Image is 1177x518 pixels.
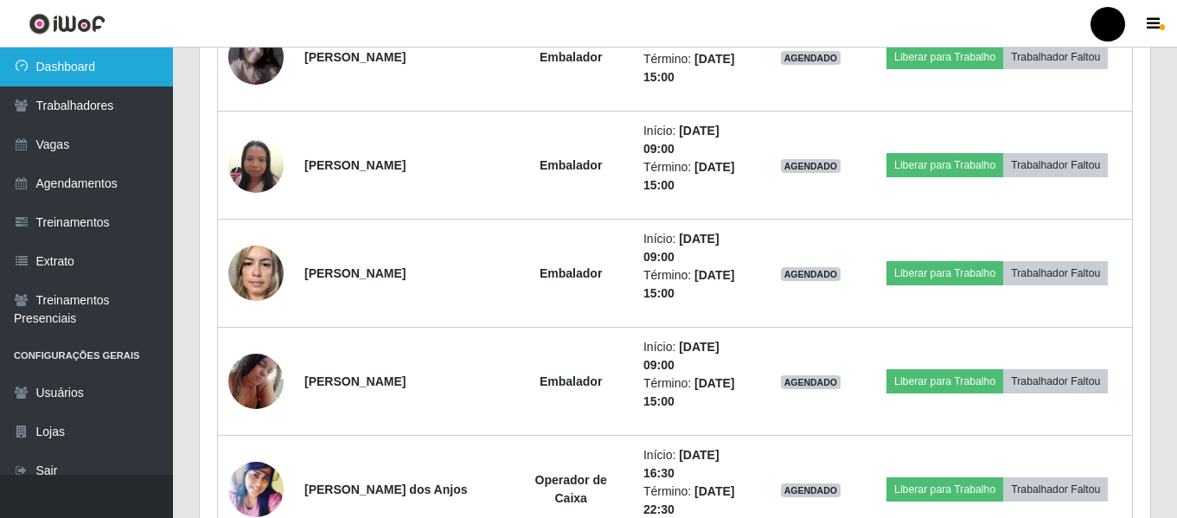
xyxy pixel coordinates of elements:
[304,266,406,280] strong: [PERSON_NAME]
[29,13,106,35] img: CoreUI Logo
[228,236,284,310] img: 1744395296980.jpeg
[643,122,748,158] li: Início:
[643,338,748,374] li: Início:
[304,50,406,64] strong: [PERSON_NAME]
[535,473,607,505] strong: Operador de Caixa
[228,128,284,201] img: 1721259813079.jpeg
[540,158,602,172] strong: Embalador
[643,448,720,480] time: [DATE] 16:30
[643,124,720,156] time: [DATE] 09:00
[304,158,406,172] strong: [PERSON_NAME]
[643,230,748,266] li: Início:
[228,344,284,418] img: 1748017465094.jpeg
[886,369,1003,393] button: Liberar para Trabalho
[886,45,1003,69] button: Liberar para Trabalho
[781,159,841,173] span: AGENDADO
[781,483,841,497] span: AGENDADO
[886,261,1003,285] button: Liberar para Trabalho
[540,374,602,388] strong: Embalador
[643,232,720,264] time: [DATE] 09:00
[1003,45,1108,69] button: Trabalhador Faltou
[540,266,602,280] strong: Embalador
[304,374,406,388] strong: [PERSON_NAME]
[781,267,841,281] span: AGENDADO
[540,50,602,64] strong: Embalador
[781,51,841,65] span: AGENDADO
[643,374,748,411] li: Término:
[886,153,1003,177] button: Liberar para Trabalho
[228,25,284,88] img: 1707873977583.jpeg
[304,483,468,496] strong: [PERSON_NAME] dos Anjos
[643,158,748,195] li: Término:
[643,50,748,86] li: Término:
[643,446,748,483] li: Início:
[1003,261,1108,285] button: Trabalhador Faltou
[781,375,841,389] span: AGENDADO
[1003,369,1108,393] button: Trabalhador Faltou
[886,477,1003,502] button: Liberar para Trabalho
[1003,153,1108,177] button: Trabalhador Faltou
[1003,477,1108,502] button: Trabalhador Faltou
[643,340,720,372] time: [DATE] 09:00
[643,266,748,303] li: Término:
